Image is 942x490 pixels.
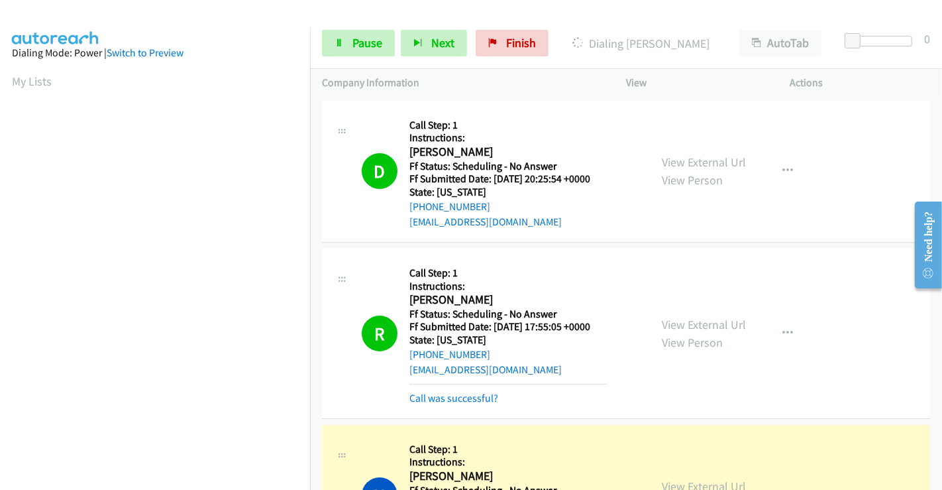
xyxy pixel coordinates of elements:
[790,75,931,91] p: Actions
[12,74,52,89] a: My Lists
[566,34,715,52] p: Dialing [PERSON_NAME]
[409,267,607,280] h5: Call Step: 1
[904,192,942,298] iframe: Resource Center
[12,45,298,61] div: Dialing Mode: Power |
[409,186,607,199] h5: State: [US_STATE]
[409,160,607,173] h5: Ff Status: Scheduling - No Answer
[409,320,607,334] h5: Ff Submitted Date: [DATE] 17:55:05 +0000
[476,30,549,56] a: Finish
[662,172,723,188] a: View Person
[431,35,454,50] span: Next
[662,317,746,332] a: View External Url
[107,46,183,59] a: Switch to Preview
[506,35,536,50] span: Finish
[401,30,467,56] button: Next
[409,308,607,321] h5: Ff Status: Scheduling - No Answer
[409,280,607,293] h5: Instructions:
[322,75,602,91] p: Company Information
[362,316,397,351] h1: R
[352,35,382,50] span: Pause
[362,153,397,189] h1: D
[409,172,607,186] h5: Ff Submitted Date: [DATE] 20:25:54 +0000
[626,75,766,91] p: View
[924,30,930,48] div: 0
[322,30,395,56] a: Pause
[409,131,607,145] h5: Instructions:
[409,145,607,160] h2: [PERSON_NAME]
[409,392,498,404] a: Call was successful?
[409,292,607,308] h2: [PERSON_NAME]
[409,469,607,484] h2: [PERSON_NAME]
[409,119,607,132] h5: Call Step: 1
[409,215,562,228] a: [EMAIL_ADDRESS][DOMAIN_NAME]
[851,36,912,46] div: Delay between calls (in seconds)
[662,335,723,350] a: View Person
[409,363,562,376] a: [EMAIL_ADDRESS][DOMAIN_NAME]
[739,30,821,56] button: AutoTab
[409,443,607,456] h5: Call Step: 1
[409,200,490,213] a: [PHONE_NUMBER]
[409,348,490,361] a: [PHONE_NUMBER]
[662,154,746,170] a: View External Url
[409,334,607,347] h5: State: [US_STATE]
[409,456,607,469] h5: Instructions:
